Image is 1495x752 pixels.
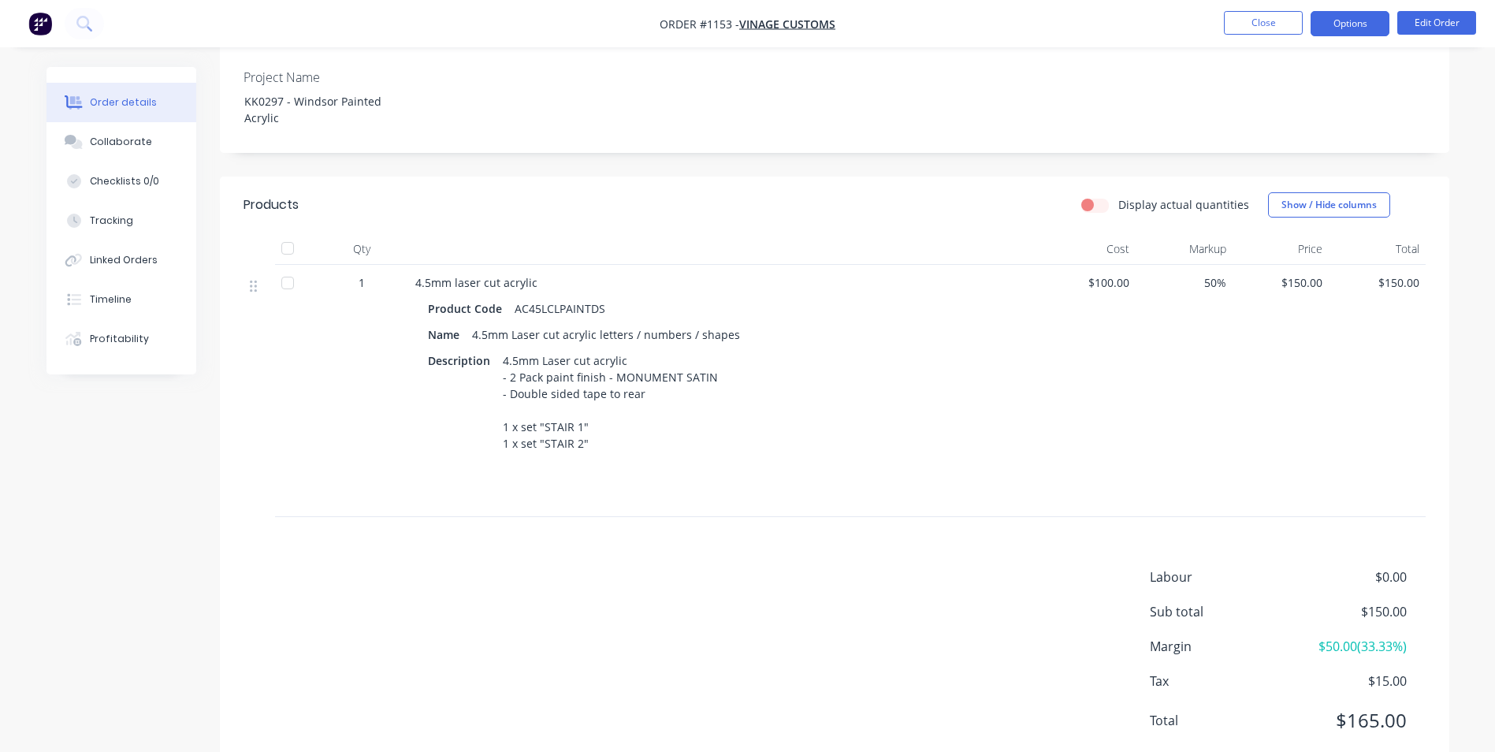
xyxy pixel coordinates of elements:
[1268,192,1390,218] button: Show / Hide columns
[1289,672,1406,691] span: $15.00
[1397,11,1476,35] button: Edit Order
[1046,274,1130,291] span: $100.00
[428,349,496,372] div: Description
[1150,711,1290,730] span: Total
[1118,196,1249,213] label: Display actual quantities
[244,68,441,87] label: Project Name
[1289,602,1406,621] span: $150.00
[90,214,133,228] div: Tracking
[1233,233,1330,265] div: Price
[1239,274,1323,291] span: $150.00
[1150,602,1290,621] span: Sub total
[415,275,537,290] span: 4.5mm laser cut acrylic
[46,280,196,319] button: Timeline
[90,95,157,110] div: Order details
[496,349,724,455] div: 4.5mm Laser cut acrylic - 2 Pack paint finish - MONUMENT SATIN - Double sided tape to rear 1 x se...
[46,240,196,280] button: Linked Orders
[1150,637,1290,656] span: Margin
[359,274,365,291] span: 1
[90,174,159,188] div: Checklists 0/0
[90,292,132,307] div: Timeline
[46,201,196,240] button: Tracking
[660,17,739,32] span: Order #1153 -
[1136,233,1233,265] div: Markup
[46,83,196,122] button: Order details
[90,253,158,267] div: Linked Orders
[1289,706,1406,735] span: $165.00
[739,17,835,32] a: Vinage Customs
[1150,568,1290,586] span: Labour
[28,12,52,35] img: Factory
[90,332,149,346] div: Profitability
[314,233,409,265] div: Qty
[1224,11,1303,35] button: Close
[232,90,429,129] div: KK0297 - Windsor Painted Acrylic
[1142,274,1226,291] span: 50%
[1311,11,1389,36] button: Options
[466,323,746,346] div: 4.5mm Laser cut acrylic letters / numbers / shapes
[244,195,299,214] div: Products
[1039,233,1136,265] div: Cost
[46,162,196,201] button: Checklists 0/0
[508,297,612,320] div: AC45LCLPAINTDS
[428,323,466,346] div: Name
[46,122,196,162] button: Collaborate
[1150,672,1290,691] span: Tax
[46,319,196,359] button: Profitability
[428,297,508,320] div: Product Code
[90,135,152,149] div: Collaborate
[1329,233,1426,265] div: Total
[1289,568,1406,586] span: $0.00
[1335,274,1419,291] span: $150.00
[1289,637,1406,656] span: $50.00 ( 33.33 %)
